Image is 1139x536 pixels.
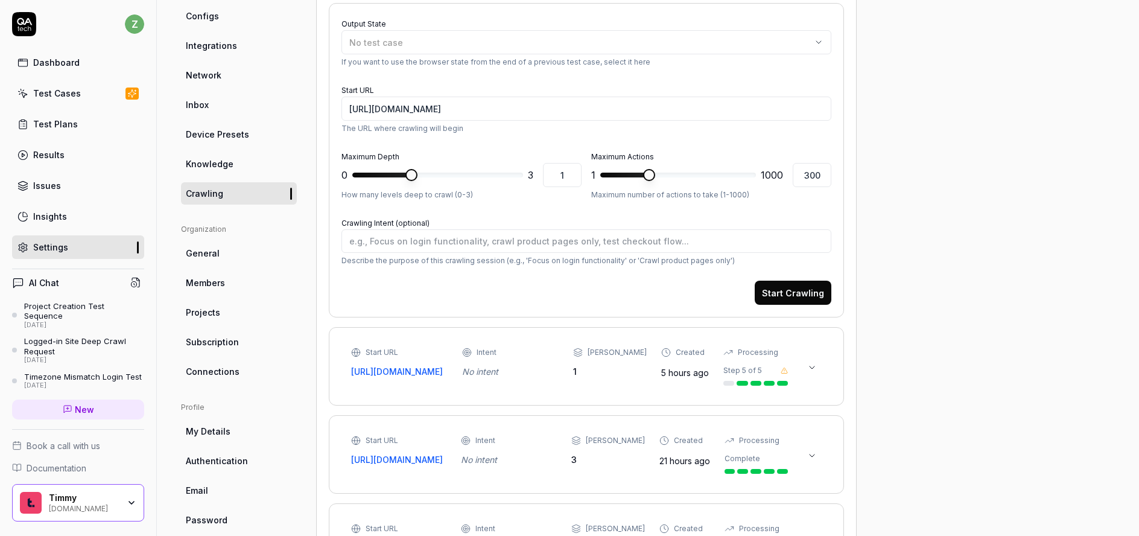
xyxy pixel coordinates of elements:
[351,365,448,378] a: [URL][DOMAIN_NAME]
[341,19,386,28] label: Output State
[341,219,430,228] label: Crawling Intent (optional)
[186,365,240,378] span: Connections
[33,179,61,192] div: Issues
[349,37,403,48] span: No test case
[33,241,68,254] div: Settings
[739,523,779,534] div: Processing
[181,94,297,116] a: Inbox
[341,190,582,200] p: How many levels deep to crawl (0-3)
[27,439,100,452] span: Book a call with us
[475,523,495,534] div: Intent
[674,523,703,534] div: Created
[181,123,297,145] a: Device Presets
[341,152,399,161] label: Maximum Depth
[181,420,297,442] a: My Details
[186,425,230,438] span: My Details
[12,81,144,105] a: Test Cases
[761,168,783,182] span: 1000
[24,321,144,330] div: [DATE]
[186,158,233,170] span: Knowledge
[24,301,144,321] div: Project Creation Test Sequence
[24,372,142,381] div: Timezone Mismatch Login Test
[33,56,80,69] div: Dashboard
[186,187,223,200] span: Crawling
[186,306,220,319] span: Projects
[12,336,144,364] a: Logged-in Site Deep Crawl Request[DATE]
[591,152,654,161] label: Maximum Actions
[181,34,297,57] a: Integrations
[186,455,248,467] span: Authentication
[33,118,78,130] div: Test Plans
[659,456,710,466] time: 21 hours ago
[674,435,703,446] div: Created
[181,331,297,353] a: Subscription
[12,462,144,474] a: Documentation
[12,484,144,522] button: Timmy LogoTimmy[DOMAIN_NAME]
[186,128,249,141] span: Device Presets
[12,205,144,228] a: Insights
[12,400,144,420] a: New
[366,347,398,358] div: Start URL
[477,347,497,358] div: Intent
[462,365,559,378] div: No intent
[12,235,144,259] a: Settings
[186,10,219,22] span: Configs
[12,51,144,74] a: Dashboard
[24,356,144,365] div: [DATE]
[739,435,779,446] div: Processing
[725,453,760,464] div: Complete
[181,224,297,235] div: Organization
[186,69,221,81] span: Network
[186,336,239,348] span: Subscription
[12,439,144,452] a: Book a call with us
[181,402,297,413] div: Profile
[125,12,144,36] button: z
[181,360,297,383] a: Connections
[573,365,647,378] div: 1
[181,153,297,175] a: Knowledge
[186,514,227,526] span: Password
[738,347,778,358] div: Processing
[341,168,347,182] span: 0
[33,210,67,223] div: Insights
[20,492,42,514] img: Timmy Logo
[186,39,237,52] span: Integrations
[676,347,705,358] div: Created
[351,453,446,466] a: [URL][DOMAIN_NAME]
[12,112,144,136] a: Test Plans
[181,450,297,472] a: Authentication
[12,174,144,197] a: Issues
[29,276,59,289] h4: AI Chat
[366,435,398,446] div: Start URL
[181,242,297,264] a: General
[461,453,556,466] div: No intent
[723,365,762,376] div: Step 5 of 5
[181,182,297,205] a: Crawling
[586,523,645,534] div: [PERSON_NAME]
[341,255,831,266] p: Describe the purpose of this crawling session (e.g., 'Focus on login functionality' or 'Crawl pro...
[186,247,220,260] span: General
[12,301,144,329] a: Project Creation Test Sequence[DATE]
[12,143,144,167] a: Results
[27,462,86,474] span: Documentation
[591,168,595,182] span: 1
[571,453,645,466] div: 3
[586,435,645,446] div: [PERSON_NAME]
[186,484,208,497] span: Email
[181,509,297,531] a: Password
[24,336,144,356] div: Logged-in Site Deep Crawl Request
[366,523,398,534] div: Start URL
[755,281,831,305] button: Start Crawling
[341,123,831,134] p: The URL where crawling will begin
[591,190,831,200] p: Maximum number of actions to take (1-1000)
[181,5,297,27] a: Configs
[475,435,495,446] div: Intent
[75,403,94,416] span: New
[341,57,831,68] p: If you want to use the browser state from the end of a previous test case, select it here
[33,148,65,161] div: Results
[181,479,297,502] a: Email
[49,493,119,503] div: Timmy
[186,98,209,111] span: Inbox
[341,30,831,54] button: No test case
[661,368,709,378] time: 5 hours ago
